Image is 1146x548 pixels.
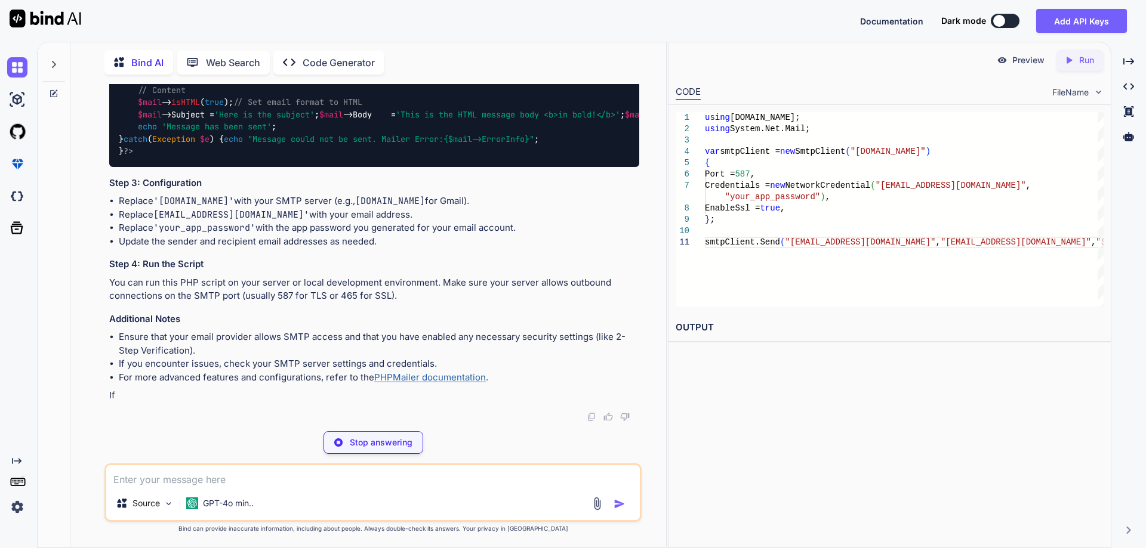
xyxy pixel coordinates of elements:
[614,498,626,510] img: icon
[587,412,596,422] img: copy
[676,203,689,214] div: 8
[214,109,315,120] span: 'Here is the subject'
[248,134,534,144] span: "Message could not be sent. Mailer Error: "
[119,330,639,357] li: Ensure that your email provider allows SMTP access and that you have enabled any necessary securi...
[1052,86,1089,98] span: FileName
[1096,237,1141,247] span: "Subject"
[620,412,630,422] img: dislike
[109,258,639,271] h3: Step 4: Run the Script
[162,122,272,132] span: 'Message has been sent'
[750,169,754,179] span: ,
[186,497,198,509] img: GPT-4o mini
[720,147,780,156] span: smtpClient =
[705,237,780,247] span: smtpClient.Send
[845,147,850,156] span: (
[676,169,689,180] div: 6
[119,221,639,235] li: Replace with the app password you generated for your email account.
[941,237,1091,247] span: "[EMAIL_ADDRESS][DOMAIN_NAME]"
[153,209,309,221] code: [EMAIL_ADDRESS][DOMAIN_NAME]'
[152,134,195,144] span: Exception
[396,109,620,120] span: 'This is the HTML message body <b>in bold!</b>'
[119,194,639,208] li: Replace with your SMTP server (e.g., for Gmail).
[705,215,710,224] span: }
[319,109,343,120] span: $mail
[676,112,689,123] div: 1
[941,15,986,27] span: Dark mode
[153,222,255,234] code: 'your_app_password'
[164,499,174,509] img: Pick Models
[860,16,923,26] span: Documentation
[676,85,701,100] div: CODE
[590,497,604,510] img: attachment
[676,123,689,135] div: 2
[760,203,780,213] span: true
[785,237,935,247] span: "[EMAIL_ADDRESS][DOMAIN_NAME]"
[119,357,639,371] li: If you encounter issues, check your SMTP server settings and credentials.
[153,195,234,207] code: '[DOMAIN_NAME]'
[725,192,820,202] span: "your_app_password"
[205,97,224,108] span: true
[820,192,825,202] span: )
[676,146,689,157] div: 4
[676,180,689,191] div: 7
[925,147,930,156] span: )
[705,169,735,179] span: Port =
[710,215,714,224] span: ;
[138,97,162,108] span: $mail
[131,55,164,70] p: Bind AI
[676,225,689,237] div: 10
[10,10,81,27] img: Bind AI
[7,89,27,110] img: ai-studio
[705,147,720,156] span: var
[1036,9,1127,33] button: Add API Keys
[625,109,649,120] span: $mail
[203,497,254,509] p: GPT-4o min..
[676,237,689,248] div: 11
[374,371,486,383] a: PHPMailer documentation
[935,237,940,247] span: ,
[443,134,529,144] span: {$mail->ErrorInfo}
[109,389,639,403] p: If
[119,208,639,222] li: Replace with your email address.
[133,497,160,509] p: Source
[705,124,730,134] span: using
[104,524,642,533] p: Bind can provide inaccurate information, including about people. Always double-check its answers....
[780,237,785,247] span: (
[1012,54,1045,66] p: Preview
[138,85,186,95] span: // Content
[603,412,613,422] img: like
[676,214,689,225] div: 9
[730,124,810,134] span: System.Net.Mail;
[705,158,710,168] span: {
[860,15,923,27] button: Documentation
[875,181,1025,190] span: "[EMAIL_ADDRESS][DOMAIN_NAME]"
[705,203,760,213] span: EnableSsl =
[1091,237,1096,247] span: ,
[735,169,750,179] span: 587
[138,122,157,132] span: echo
[997,55,1008,66] img: preview
[1093,87,1104,97] img: chevron down
[7,186,27,206] img: darkCloudIdeIcon
[705,181,770,190] span: Credentials =
[171,97,200,108] span: isHTML
[124,134,147,144] span: catch
[668,314,1111,342] h2: OUTPUT
[770,181,785,190] span: new
[870,181,875,190] span: (
[825,192,830,202] span: ,
[119,235,639,249] li: Update the sender and recipient email addresses as needed.
[233,97,362,108] span: // Set email format to HTML
[119,371,639,385] li: For more advanced features and configurations, refer to the .
[303,55,375,70] p: Code Generator
[355,195,425,207] code: [DOMAIN_NAME]
[795,147,845,156] span: SmtpClient
[138,109,162,120] span: $mail
[7,154,27,174] img: premium
[206,55,260,70] p: Web Search
[676,157,689,169] div: 5
[785,181,870,190] span: NetworkCredential
[109,177,639,190] h3: Step 3: Configuration
[109,276,639,303] p: You can run this PHP script on your server or local development environment. Make sure your serve...
[7,497,27,517] img: settings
